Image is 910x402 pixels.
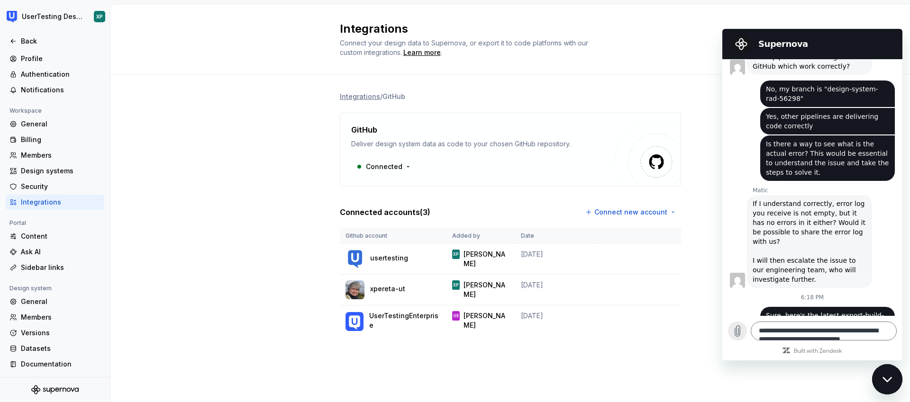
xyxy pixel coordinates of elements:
[872,364,902,394] iframe: Button to launch messaging window, conversation in progress
[6,217,30,229] div: Portal
[6,341,104,356] a: Datasets
[21,85,100,95] div: Notifications
[22,12,82,21] div: UserTesting Design System
[346,250,364,268] img: usertesting
[453,311,459,321] div: GS
[6,67,104,82] a: Authentication
[722,29,902,360] iframe: Messaging window
[366,162,402,171] p: Connected
[6,132,104,147] a: Billing
[370,284,405,294] p: xpereta-ut
[346,312,364,331] img: UserTestingEnterprise
[21,151,100,160] div: Members
[446,228,515,244] th: Added by
[403,48,441,57] a: Learn more
[21,70,100,79] div: Authentication
[21,313,100,322] div: Members
[21,232,100,241] div: Content
[340,92,380,101] a: Integrations
[21,197,100,207] div: Integrations
[21,344,100,353] div: Datasets
[382,92,405,100] li: GitHub
[351,139,615,149] div: Deliver design system data as code to your chosen GitHub repository.
[351,124,377,135] h4: GitHub
[369,311,440,330] p: UserTestingEnterprise
[6,195,104,210] a: Integrations
[21,166,100,176] div: Design systems
[6,51,104,66] a: Profile
[581,204,681,221] button: Connect new account
[594,207,667,217] span: Connect new account
[6,163,104,179] a: Design systems
[6,148,104,163] a: Members
[6,82,104,98] a: Notifications
[6,229,104,244] a: Content
[351,158,416,175] button: Connected
[346,280,364,299] img: xpereta-ut
[515,275,596,305] td: [DATE]
[31,385,79,394] svg: Supernova Logo
[21,328,100,338] div: Versions
[21,36,100,46] div: Back
[6,357,104,372] a: Documentation
[464,250,509,268] p: [PERSON_NAME]
[340,39,590,56] span: Connect your design data to Supernova, or export it to code platforms with our custom integrations.
[6,325,104,340] a: Versions
[6,34,104,49] a: Back
[6,116,104,132] a: General
[370,253,408,263] p: usertesting
[464,280,509,299] p: [PERSON_NAME]
[21,54,100,63] div: Profile
[21,359,100,369] div: Documentation
[2,6,108,27] button: UserTesting Design SystemXP
[515,244,596,275] td: [DATE]
[6,105,45,116] div: Workspace
[464,311,509,330] p: [PERSON_NAME]
[453,280,458,290] div: XP
[21,119,100,129] div: General
[453,250,458,259] div: XP
[515,228,596,244] th: Date
[6,283,55,294] div: Design system
[340,21,670,36] h2: Integrations
[380,92,382,100] li: /
[6,244,104,259] a: Ask AI
[7,11,18,22] img: 41adf70f-fc1c-4662-8e2d-d2ab9c673b1b.png
[6,179,104,194] a: Security
[340,206,430,218] p: Connected accounts ( 3 )
[340,228,446,244] th: Github account
[21,297,100,306] div: General
[6,294,104,309] a: General
[6,260,104,275] a: Sidebar links
[96,13,103,20] div: XP
[21,135,100,144] div: Billing
[21,263,100,272] div: Sidebar links
[21,182,100,191] div: Security
[402,49,442,56] span: .
[515,305,596,338] td: [DATE]
[6,310,104,325] a: Members
[21,247,100,257] div: Ask AI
